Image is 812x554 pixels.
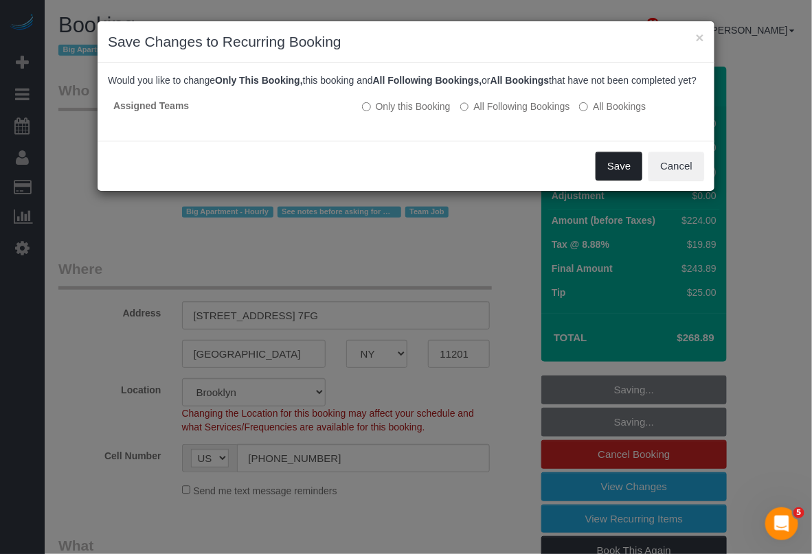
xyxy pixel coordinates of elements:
label: All bookings that have not been completed yet will be changed. [579,100,646,113]
input: All Bookings [579,102,588,111]
button: Cancel [649,152,704,181]
b: Only This Booking, [215,75,303,86]
label: This and all the bookings after it will be changed. [460,100,570,113]
b: All Bookings [490,75,550,86]
input: Only this Booking [362,102,371,111]
p: Would you like to change this booking and or that have not been completed yet? [108,73,704,87]
button: × [696,30,704,45]
label: All other bookings in the series will remain the same. [362,100,451,113]
span: 5 [793,507,804,518]
input: All Following Bookings [460,102,469,111]
b: All Following Bookings, [373,75,482,86]
h3: Save Changes to Recurring Booking [108,32,704,52]
iframe: Intercom live chat [765,507,798,540]
button: Save [596,152,642,181]
strong: Assigned Teams [113,100,189,111]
